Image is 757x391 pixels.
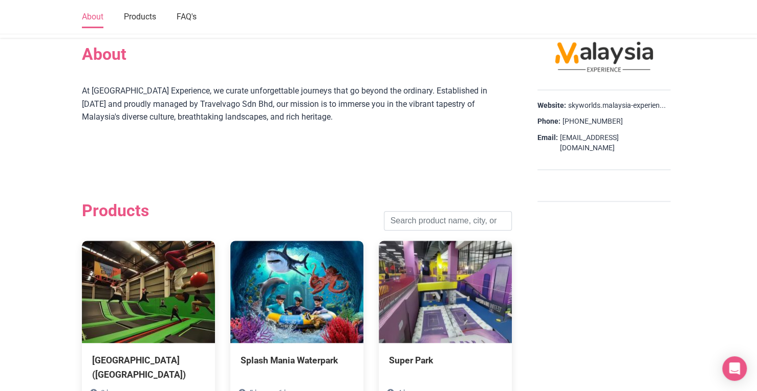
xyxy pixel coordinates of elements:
div: Splash Mania Waterpark [241,353,353,367]
div: [GEOGRAPHIC_DATA] ([GEOGRAPHIC_DATA]) [92,353,205,382]
strong: Website: [537,101,566,111]
input: Search product name, city, or interal id [384,211,512,231]
a: [EMAIL_ADDRESS][DOMAIN_NAME] [560,133,671,153]
img: Splash Mania Waterpark [230,241,363,343]
div: Open Intercom Messenger [722,356,747,381]
div: [PHONE_NUMBER] [537,117,671,127]
div: Super Park [389,353,502,367]
div: At [GEOGRAPHIC_DATA] Experience, we curate unforgettable journeys that go beyond the ordinary. Es... [82,84,512,150]
img: Super Park [379,241,512,343]
a: About [82,7,103,28]
img: Malaysia Experience logo [553,39,655,74]
h2: About [82,44,512,64]
a: FAQ's [177,7,197,28]
strong: Phone: [537,117,560,127]
img: Jump Street Asia (Kuala Lumpur) [82,241,215,343]
a: skyworlds.malaysia-experien... [568,101,666,111]
a: Products [124,7,156,28]
strong: Email: [537,133,558,143]
h2: Products [82,201,149,220]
